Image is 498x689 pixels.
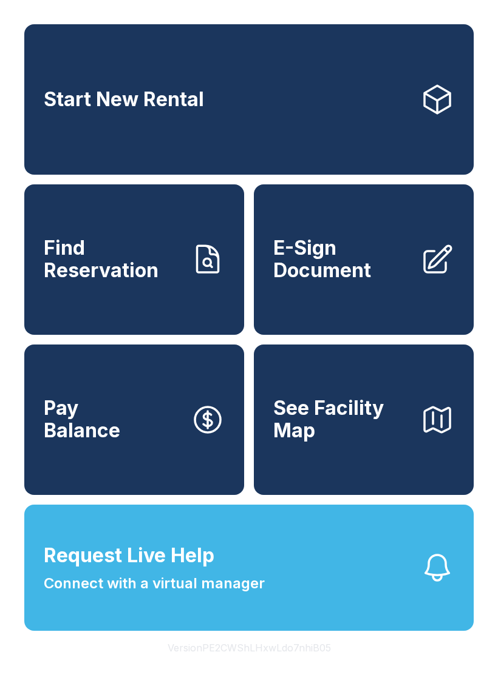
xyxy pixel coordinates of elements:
a: PayBalance [24,344,244,495]
span: Request Live Help [44,541,214,570]
span: Find Reservation [44,237,181,281]
span: See Facility Map [273,397,411,442]
span: Start New Rental [44,89,204,111]
span: Pay Balance [44,397,120,442]
span: E-Sign Document [273,237,411,281]
a: Start New Rental [24,24,474,175]
a: Find Reservation [24,184,244,335]
span: Connect with a virtual manager [44,573,265,594]
button: VersionPE2CWShLHxwLdo7nhiB05 [158,631,341,665]
button: Request Live HelpConnect with a virtual manager [24,505,474,631]
button: See Facility Map [254,344,474,495]
a: E-Sign Document [254,184,474,335]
